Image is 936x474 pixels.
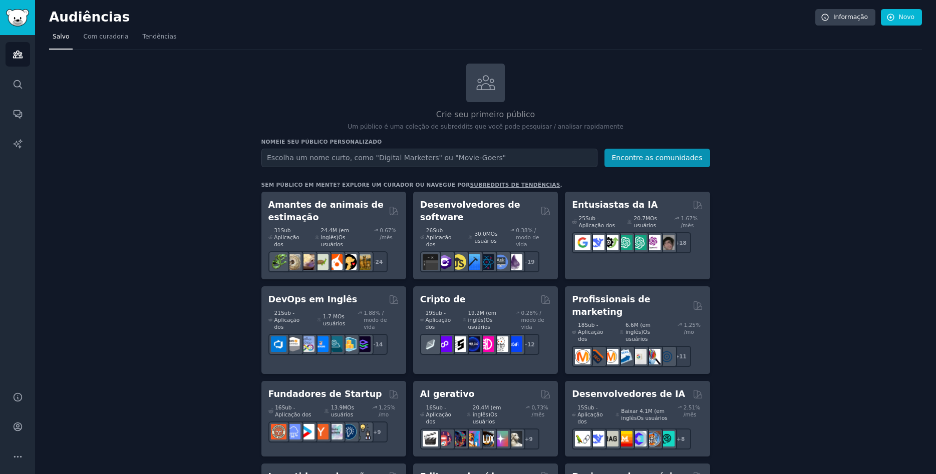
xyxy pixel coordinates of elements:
div: 0.38% / modo de vida [516,227,551,248]
div: 1.88% / modo de vida [364,309,399,330]
div: 19.2M (em inglês) Os usuários [463,309,509,330]
div: 0.67% /mês [380,227,399,248]
img: A reactnative [479,254,494,270]
h2: Entusiastas da IA [572,199,658,211]
img: googleads (em inglês) [631,349,647,364]
img: Content_marketing (em inglês) [575,349,590,364]
img: AskMarketing de compras [603,349,618,364]
button: Encontre as comunidades [604,149,710,167]
img: elixir [507,254,522,270]
a: Com curadoria [80,29,132,50]
img: A tartaruga [313,254,329,270]
img: AItoolsCatalogTradução [603,235,618,250]
img: Comentários sobre: chatgpt_prompt [617,235,633,250]
img: Pesquisa de marketing [645,349,661,364]
h2: Amantes de animais de estimação [268,199,385,223]
img: ethfinance [423,336,438,352]
div: +9 [367,421,388,442]
img: AskComputerScienceTradução [493,254,508,270]
img: sdforallTradução [465,431,480,446]
div: 31 Sub - Aplicação do s [268,227,308,248]
img: DeepSeekTradução [589,431,604,446]
div: 20.4M (em inglês) Os usuários [467,404,518,425]
h2: Desenvolvedores de IA [572,388,685,400]
div: 16 Sub - Aplicação do s [268,404,318,418]
div: 1.67% /mês [681,215,703,229]
h2: DevOps em Inglês [268,293,358,306]
img: ycombinator (em inglês) [313,424,329,439]
h2: Fundadores de Startup [268,388,382,400]
img: dalle2 (tradução) [437,431,452,446]
div: +9 [518,428,539,449]
div: +14 [367,334,388,355]
img: FluxAI (em inglês) [479,431,494,446]
img: dogbreed [355,254,371,270]
div: 25 Sub - Aplicação do s [572,215,620,229]
img: Herpetologia [271,254,286,270]
div: 26 Sub - Aplicação do s [420,227,462,248]
img: ballpythonTradução [285,254,300,270]
img: LangChain (em inglês) [575,431,590,446]
div: 1,25% /mo [684,321,703,342]
img: DeepdreamTradução [451,431,466,446]
img: Mundas de llmops [645,431,661,446]
span: Tendências [143,33,177,42]
img: CockatielTradução [327,254,343,270]
img: Software de gestão de [423,254,438,270]
div: 15 Sub - Aplicação do s [572,404,608,425]
img: Marketing de e-mail [617,349,633,364]
div: 0,73% /mês [531,404,551,425]
img: Comentários sobre: chatgpt_prompts_ [631,235,647,250]
img: AivideoTradução [423,431,438,446]
img: Inteligência Artificial [659,235,675,250]
img: EntrepreneurRideAlongo [271,424,286,439]
img: CsharpTradução [437,254,452,270]
img: Web 3 em Português [465,336,480,352]
img: aws_cdkTradução [341,336,357,352]
div: 13.9M Os usuários [324,404,365,418]
div: 20.7M Os usuários [627,215,667,229]
div: 16 Sub - Aplicação do s [420,404,460,425]
div: 21 Sub - Aplicação do s [268,309,310,330]
div: 1,25% /mo [379,404,399,418]
span: Salvo [53,33,69,42]
h2: Crie seu primeiro público [261,109,710,121]
img: CryptoNews (em inglês) [493,336,508,352]
h2: Desenvolvedores de software [420,199,537,223]
p: Um público é uma coleção de subreddits que você pode pesquisar / analisar rapidamente [261,123,710,132]
img: Marketing on-line [659,349,675,364]
img: ethstakerTradução [451,336,466,352]
img: SaaS (em inglês) [285,424,300,439]
div: 19 Sub - Aplicação do s [420,309,456,330]
img: DeepSeekTradução [589,235,604,250]
div: +12 [518,334,539,355]
img: Logotipo do GummySearch [6,9,29,27]
div: Sem público em mente? Explore um curador ou navegue por . [261,181,562,188]
img: Docker_DevOps em Inglês [299,336,315,352]
a: subreddits de tendências [470,182,560,188]
h2: Profissionais de marketing [572,293,689,318]
img: OpenAIDev (em inglês) [645,235,661,250]
img: growmy business (em inglês) [355,424,371,439]
div: +8 [670,428,691,449]
img: PlatformEngineersTradução [355,336,371,352]
img: OpenSourceAI (em inglês) [631,431,647,446]
img: Start startup (em [299,424,315,439]
img: leopardgeckosTradução [299,254,315,270]
img: defiblockchainTradução [479,336,494,352]
a: Informação [815,9,875,26]
div: +19 [518,251,539,272]
img: Empreendedorismo [341,424,357,439]
div: 30.0M Os usuários [468,227,503,248]
img: starryai (tradução) [493,431,508,446]
h3: Nomeie seu público personalizado [261,138,710,145]
img: GoogleGeminiAI (em inglês) [575,235,590,250]
a: Salvo [49,29,73,50]
img: AWS_Certified_Experts (em inglês) [285,336,300,352]
img: azuredevopsTradução [271,336,286,352]
a: Novo [881,9,922,26]
div: +11 [670,346,691,367]
h2: Audiências [49,10,815,26]
a: Tendências [139,29,180,50]
div: 0.28% / modo de vida [521,309,551,330]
